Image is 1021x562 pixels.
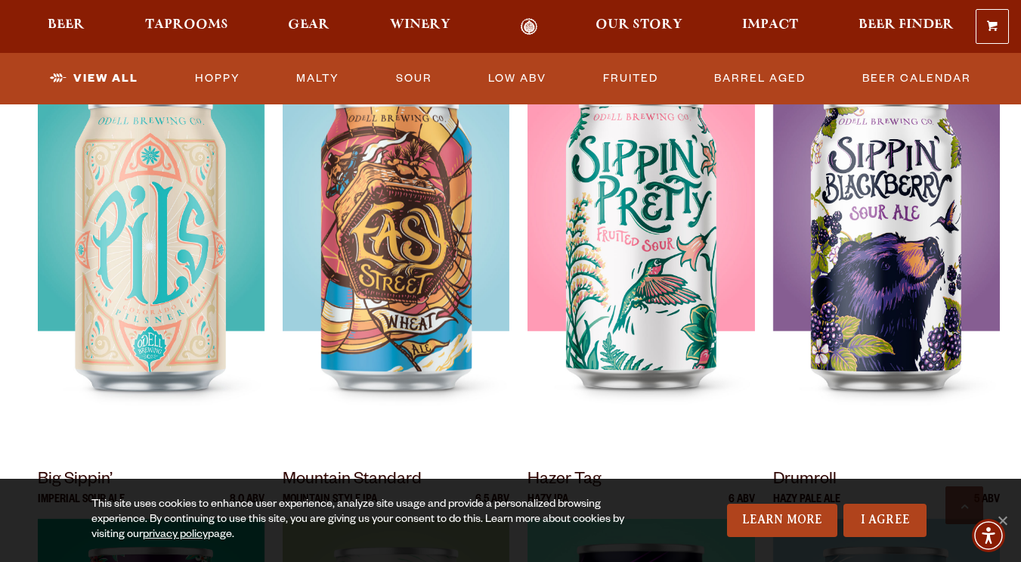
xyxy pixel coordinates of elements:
a: Taprooms [135,18,238,36]
a: I Agree [843,504,927,537]
span: Taprooms [145,19,228,31]
a: Easy Street Wheat 4.6 ABV Easy Street Easy Street [283,20,509,449]
div: Accessibility Menu [972,519,1005,552]
img: Easy Street [283,71,509,449]
span: Beer [48,19,85,31]
a: Odell Home [501,18,558,36]
a: Hoppy [189,61,246,96]
img: Sippin’ Pretty [528,71,754,449]
a: Beer [38,18,94,36]
p: Big Sippin’ [38,467,265,495]
a: Barrel Aged [708,61,812,96]
a: Low ABV [482,61,552,96]
a: Beer Calendar [856,61,977,96]
span: Impact [742,19,798,31]
p: Drumroll [773,467,1000,495]
span: Our Story [596,19,682,31]
p: Hazer Tag [528,467,754,495]
a: Malty [290,61,345,96]
span: Gear [288,19,330,31]
span: Winery [390,19,450,31]
a: [PERSON_NAME] Pilsner 5.0 ABV Odell Pils Odell Pils [38,20,265,449]
a: [PERSON_NAME]’ Pretty Fruited Sour 4.5 ABV Sippin’ Pretty Sippin’ Pretty [528,20,754,449]
span: Beer Finder [859,19,954,31]
a: Sour [390,61,438,96]
img: Odell Pils [38,71,265,449]
a: Gear [278,18,339,36]
a: Our Story [586,18,692,36]
a: privacy policy [143,529,208,542]
div: This site uses cookies to enhance user experience, analyze site usage and provide a personalized ... [91,498,659,543]
a: Beer Finder [849,18,964,36]
p: Mountain Standard [283,467,509,495]
a: Learn More [727,504,838,537]
a: Sippin’ Blackberry Blackberry Sour 4.6 ABV Sippin’ Blackberry Sippin’ Blackberry [773,20,1000,449]
img: Sippin’ Blackberry [773,71,1000,449]
a: Impact [732,18,808,36]
a: View All [44,61,144,96]
a: Winery [380,18,460,36]
a: Fruited [597,61,664,96]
